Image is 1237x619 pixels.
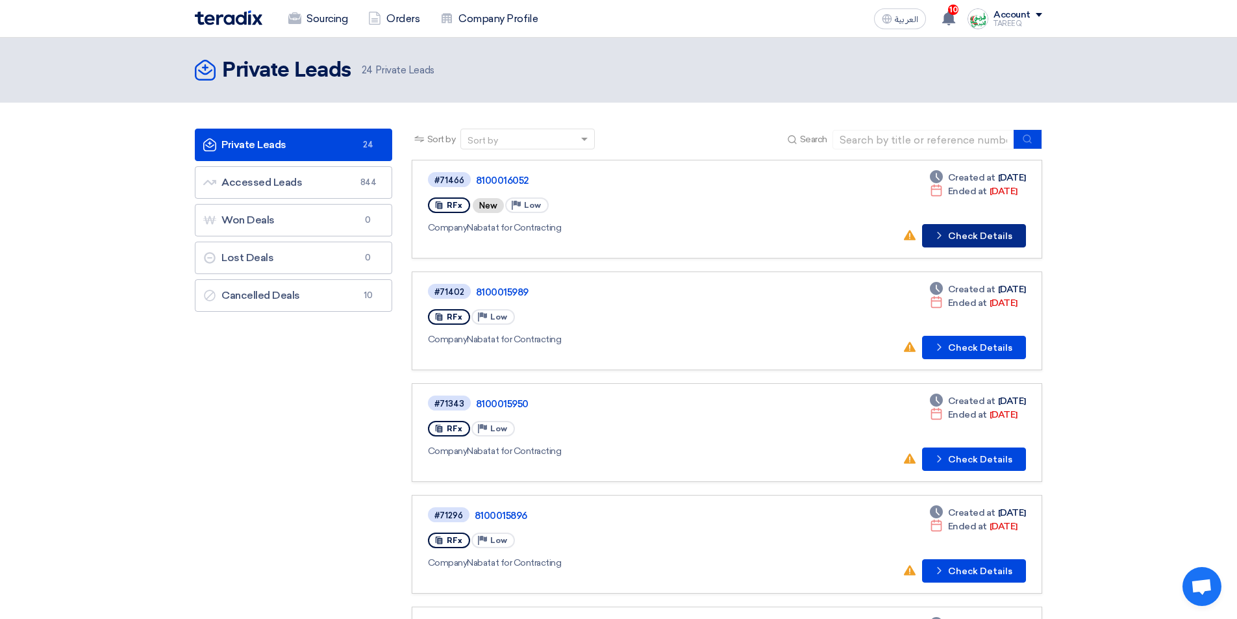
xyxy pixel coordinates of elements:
button: Check Details [922,559,1026,583]
span: 24 [362,64,373,76]
div: [DATE] [930,283,1026,296]
span: Company [428,446,468,457]
div: [DATE] [930,184,1018,198]
img: Screenshot___1727703618088.png [968,8,988,29]
span: العربية [895,15,918,24]
button: Check Details [922,336,1026,359]
a: Private Leads24 [195,129,392,161]
span: 844 [360,176,376,189]
div: [DATE] [930,171,1026,184]
a: Orders [358,5,430,33]
span: Created at [948,283,995,296]
span: Ended at [948,296,987,310]
a: 8100015896 [475,510,799,522]
input: Search by title or reference number [832,130,1014,149]
div: Nabatat for Contracting [428,444,803,458]
div: #71343 [434,399,464,408]
div: [DATE] [930,506,1026,520]
span: Low [490,312,507,322]
a: Lost Deals0 [195,242,392,274]
a: Sourcing [278,5,358,33]
span: Sort by [427,133,456,146]
span: RFx [447,201,462,210]
div: #71466 [434,176,464,184]
div: TAREEQ [993,20,1042,27]
span: Ended at [948,408,987,422]
a: Accessed Leads844 [195,166,392,199]
span: Created at [948,506,995,520]
button: Check Details [922,224,1026,247]
div: [DATE] [930,394,1026,408]
a: 8100016052 [476,175,801,186]
a: 8100015989 [476,286,801,298]
button: Check Details [922,448,1026,471]
a: Company Profile [430,5,548,33]
span: Search [800,133,827,146]
div: #71402 [434,288,464,296]
span: Company [428,557,468,568]
div: New [473,198,504,213]
span: RFx [447,312,462,322]
div: Account [993,10,1031,21]
div: Nabatat for Contracting [428,333,803,346]
div: [DATE] [930,520,1018,533]
span: Low [524,201,541,210]
img: Teradix logo [195,10,262,25]
span: 0 [360,214,376,227]
span: Private Leads [362,63,434,78]
span: 24 [360,138,376,151]
span: Low [490,536,507,545]
span: Low [490,424,507,433]
a: Won Deals0 [195,204,392,236]
span: Created at [948,394,995,408]
div: Nabatat for Contracting [428,556,802,570]
div: #71296 [434,511,463,520]
a: 8100015950 [476,398,801,410]
div: Nabatat for Contracting [428,221,803,234]
span: RFx [447,424,462,433]
div: Sort by [468,134,498,147]
span: Company [428,222,468,233]
span: Ended at [948,184,987,198]
h2: Private Leads [222,58,351,84]
span: 10 [948,5,958,15]
div: [DATE] [930,408,1018,422]
span: 10 [360,289,376,302]
span: Company [428,334,468,345]
a: Cancelled Deals10 [195,279,392,312]
div: [DATE] [930,296,1018,310]
button: العربية [874,8,926,29]
span: Ended at [948,520,987,533]
span: Created at [948,171,995,184]
span: RFx [447,536,462,545]
div: Open chat [1182,567,1221,606]
span: 0 [360,251,376,264]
